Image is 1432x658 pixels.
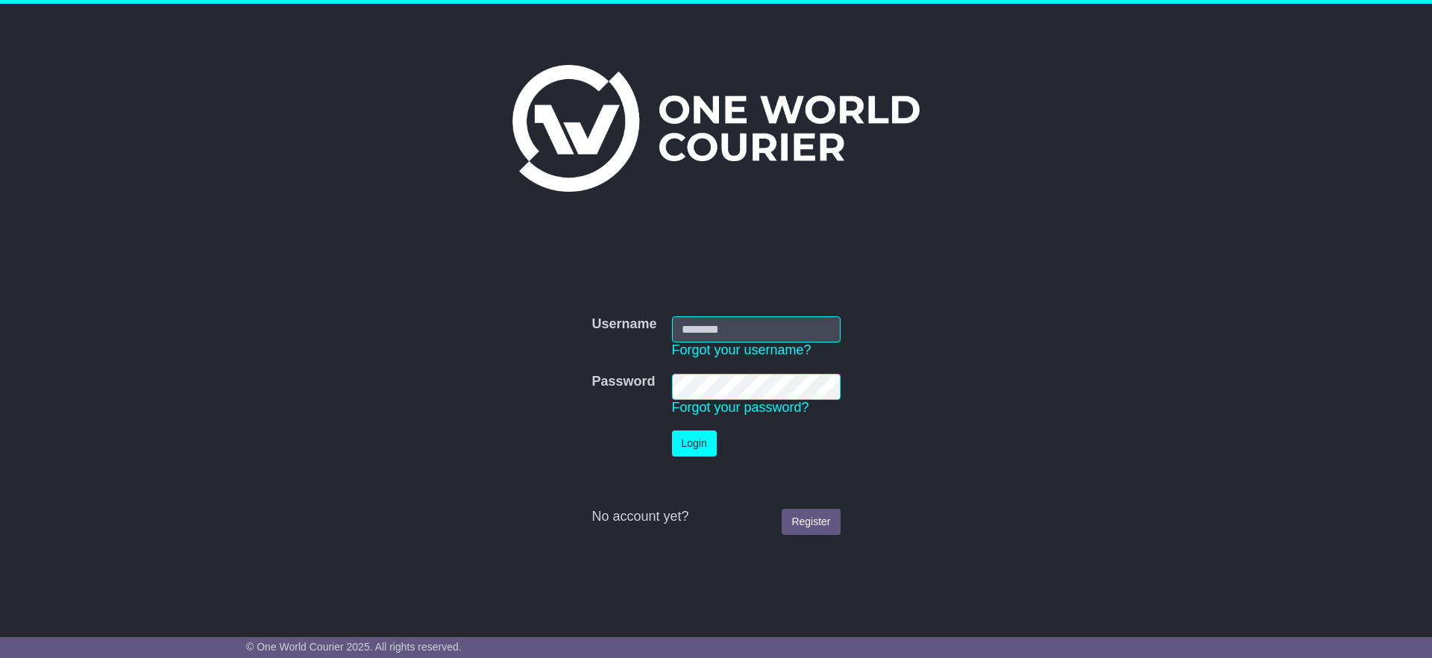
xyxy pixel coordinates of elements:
a: Forgot your password? [672,400,809,415]
a: Register [782,509,840,535]
a: Forgot your username? [672,342,811,357]
span: © One World Courier 2025. All rights reserved. [246,641,462,653]
img: One World [512,65,920,192]
label: Username [591,316,656,333]
label: Password [591,374,655,390]
div: No account yet? [591,509,840,525]
button: Login [672,430,717,457]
